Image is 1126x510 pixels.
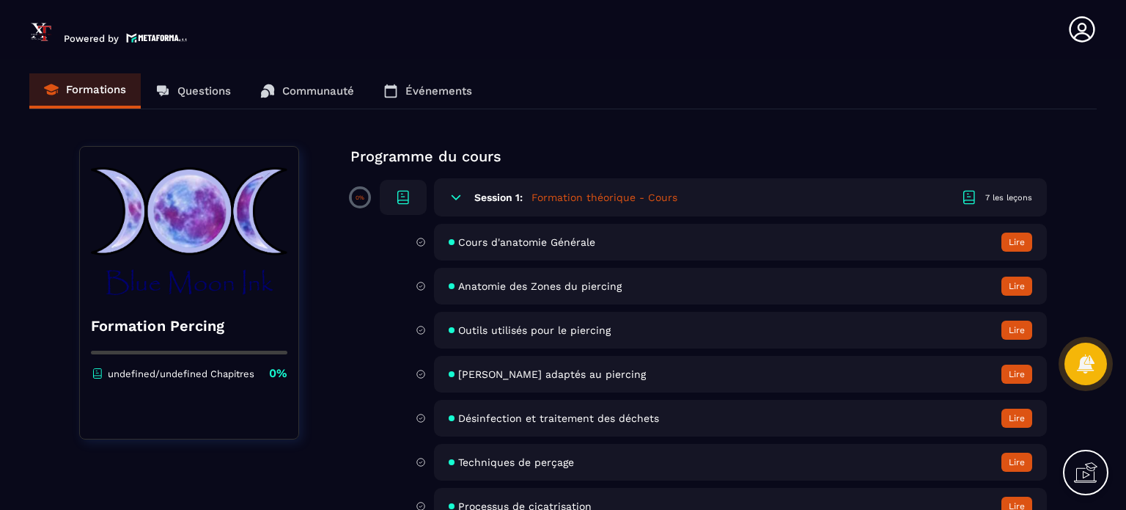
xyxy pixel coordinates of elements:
img: logo [126,32,188,44]
button: Lire [1001,321,1032,340]
p: undefined/undefined Chapitres [108,368,254,379]
button: Lire [1001,277,1032,296]
h4: Formation Percing [91,316,287,336]
h6: Session 1: [474,192,523,203]
button: Lire [1001,453,1032,472]
span: Cours d'anatomie Générale [458,236,595,248]
p: 0% [356,194,364,201]
span: Techniques de perçage [458,456,574,468]
h5: Formation théorique - Cours [531,190,677,205]
img: logo-branding [29,21,53,44]
p: Powered by [64,33,119,44]
button: Lire [1001,233,1032,252]
div: 7 les leçons [985,192,1032,203]
button: Lire [1001,365,1032,384]
p: 0% [269,365,287,382]
span: Outils utilisés pour le piercing [458,324,611,336]
img: banner [91,158,287,305]
span: Désinfection et traitement des déchets [458,412,659,424]
span: [PERSON_NAME] adaptés au piercing [458,368,646,380]
span: Anatomie des Zones du piercing [458,280,622,292]
button: Lire [1001,409,1032,428]
p: Programme du cours [350,146,1047,167]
